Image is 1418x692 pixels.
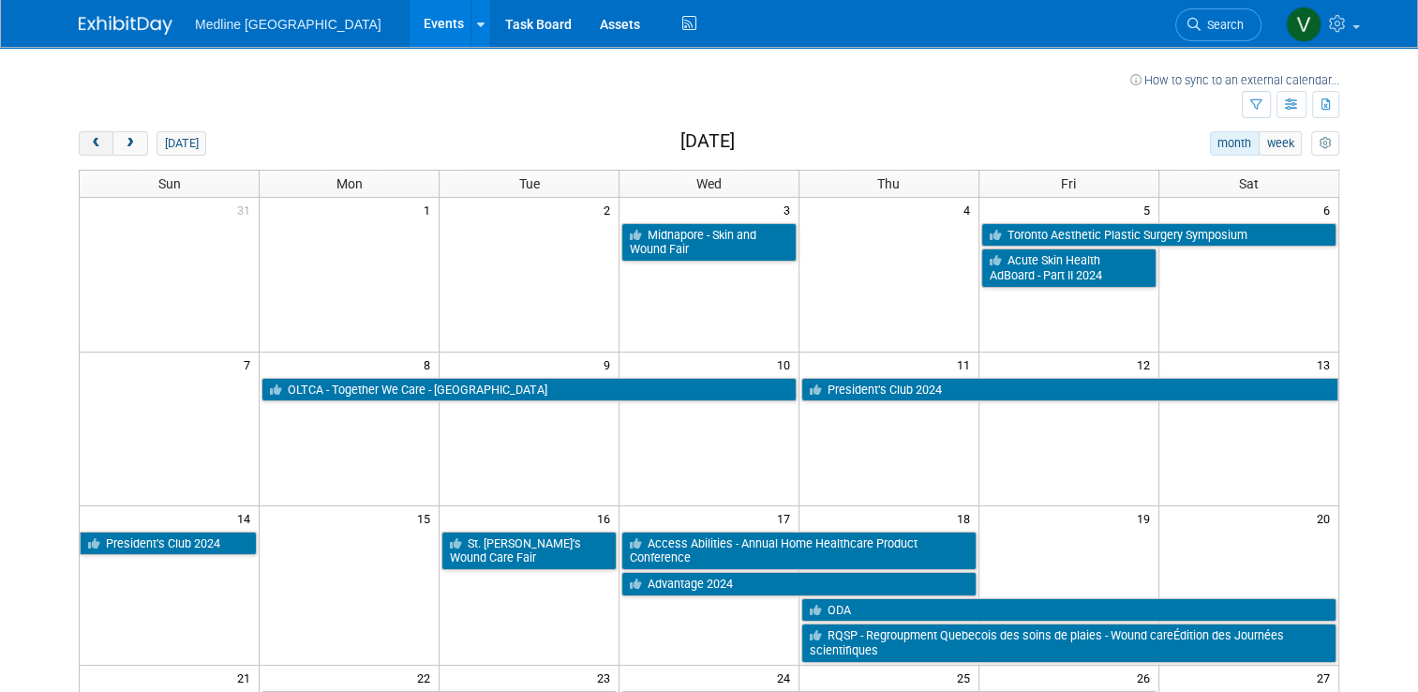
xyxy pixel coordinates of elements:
[696,176,722,191] span: Wed
[955,666,978,689] span: 25
[775,666,799,689] span: 24
[981,248,1157,287] a: Acute Skin Health AdBoard - Part II 2024
[1315,353,1338,376] span: 13
[415,506,439,530] span: 15
[261,378,797,402] a: OLTCA - Together We Care - [GEOGRAPHIC_DATA]
[801,598,1336,623] a: ODA
[1201,18,1244,32] span: Search
[519,176,540,191] span: Tue
[595,506,619,530] span: 16
[235,506,259,530] span: 14
[1135,666,1158,689] span: 26
[955,506,978,530] span: 18
[1239,176,1259,191] span: Sat
[775,353,799,376] span: 10
[680,131,735,152] h2: [DATE]
[621,532,977,570] a: Access Abilities - Annual Home Healthcare Product Conference
[441,532,617,570] a: St. [PERSON_NAME]’s Wound Care Fair
[962,198,978,221] span: 4
[621,572,977,596] a: Advantage 2024
[1135,353,1158,376] span: 12
[79,16,172,35] img: ExhibitDay
[112,131,147,156] button: next
[1319,138,1331,150] i: Personalize Calendar
[1286,7,1321,42] img: Vahid Mohammadi
[1130,73,1339,87] a: How to sync to an external calendar...
[158,176,181,191] span: Sun
[1210,131,1260,156] button: month
[80,532,257,556] a: President’s Club 2024
[1135,506,1158,530] span: 19
[1315,666,1338,689] span: 27
[235,666,259,689] span: 21
[1061,176,1076,191] span: Fri
[801,624,1336,662] a: RQSP - Regroupment Quebecois des soins de plaies - Wound careÉdition des Journées scientifiques
[602,198,619,221] span: 2
[195,17,381,32] span: Medline [GEOGRAPHIC_DATA]
[621,223,797,262] a: Midnapore - Skin and Wound Fair
[422,353,439,376] span: 8
[79,131,113,156] button: prev
[242,353,259,376] span: 7
[602,353,619,376] span: 9
[782,198,799,221] span: 3
[235,198,259,221] span: 31
[1259,131,1302,156] button: week
[801,378,1338,402] a: President’s Club 2024
[336,176,363,191] span: Mon
[877,176,900,191] span: Thu
[1142,198,1158,221] span: 5
[415,666,439,689] span: 22
[1321,198,1338,221] span: 6
[775,506,799,530] span: 17
[981,223,1336,248] a: Toronto Aesthetic Plastic Surgery Symposium
[1311,131,1339,156] button: myCustomButton
[955,353,978,376] span: 11
[1175,8,1261,41] a: Search
[422,198,439,221] span: 1
[595,666,619,689] span: 23
[157,131,206,156] button: [DATE]
[1315,506,1338,530] span: 20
